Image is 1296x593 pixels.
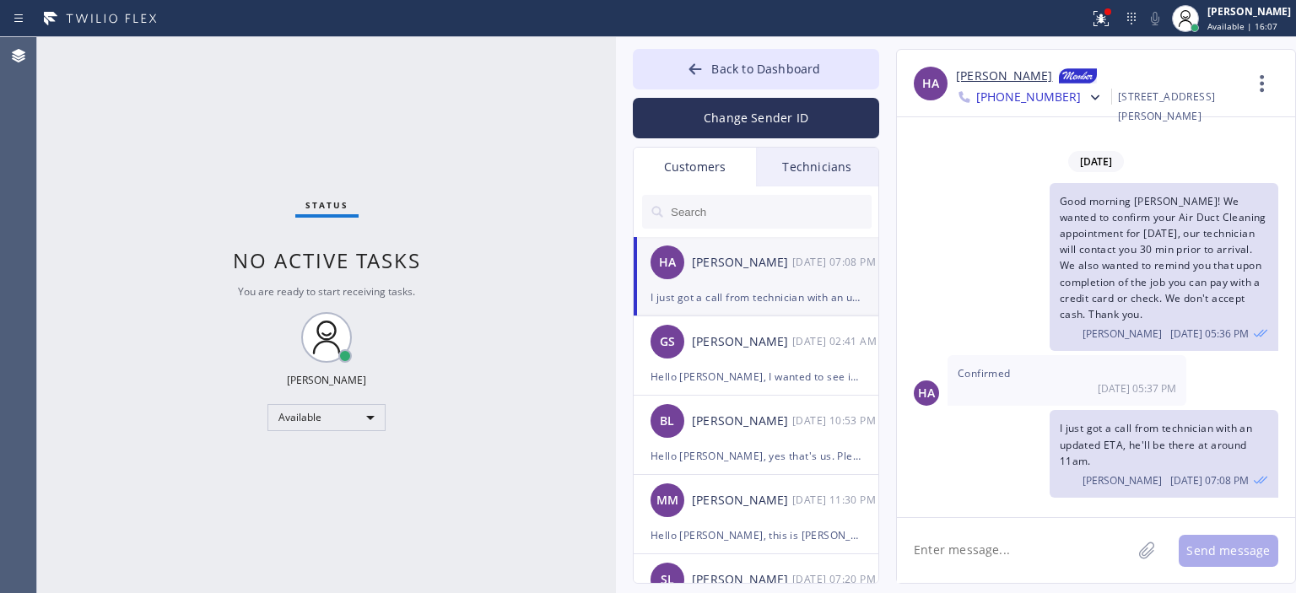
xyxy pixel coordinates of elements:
div: 08/14/2025 9:30 AM [792,490,880,509]
span: Status [305,199,348,211]
span: SL [661,570,674,590]
div: I just got a call from technician with an updated ETA, he'll be there at around 11am. [651,288,861,307]
div: [PERSON_NAME] [692,253,792,272]
span: Back to Dashboard [711,61,820,77]
span: I just got a call from technician with an updated ETA, he'll be there at around 11am. [1060,421,1252,467]
button: Mute [1143,7,1167,30]
div: 08/19/2025 9:36 AM [1050,183,1278,352]
span: HA [922,74,939,94]
span: [PERSON_NAME] [1083,326,1162,341]
span: Confirmed [958,366,1011,380]
div: Technicians [756,148,878,186]
button: Change Sender ID [633,98,879,138]
div: [PERSON_NAME] [692,491,792,510]
span: Available | 16:07 [1207,20,1277,32]
a: [PERSON_NAME] [956,67,1052,87]
div: [STREET_ADDRESS][PERSON_NAME] [1118,87,1242,126]
div: Hello [PERSON_NAME], I wanted to see if you have an update on Air Duct Cleaning proposal. Please ... [651,367,861,386]
span: [PERSON_NAME] [1083,473,1162,488]
div: 08/14/2025 9:20 AM [792,569,880,589]
span: No active tasks [233,246,421,274]
div: 08/18/2025 9:41 AM [792,332,880,351]
div: Hello [PERSON_NAME], this is [PERSON_NAME]. I wanted to follow up on Air Duct Cleaning service an... [651,526,861,545]
span: Good morning [PERSON_NAME]! We wanted to confirm your Air Duct Cleaning appointment for [DATE], o... [1060,194,1266,321]
div: [PERSON_NAME] [692,570,792,590]
span: [DATE] 05:36 PM [1170,326,1249,341]
div: 08/19/2025 9:37 AM [948,355,1186,406]
div: [PERSON_NAME] [287,373,366,387]
div: [PERSON_NAME] [1207,4,1291,19]
span: MM [656,491,678,510]
div: Customers [634,148,756,186]
div: [PERSON_NAME] [692,412,792,431]
span: HA [659,253,676,272]
span: GS [660,332,675,352]
span: [DATE] [1068,151,1124,172]
button: Back to Dashboard [633,49,879,89]
span: You are ready to start receiving tasks. [238,284,415,299]
div: Available [267,404,386,431]
span: HA [918,384,935,403]
span: BL [660,412,674,431]
span: [DATE] 07:08 PM [1170,473,1249,488]
input: Search [669,195,872,229]
div: 08/19/2025 9:08 AM [1050,410,1278,498]
div: 08/19/2025 9:08 AM [792,252,880,272]
button: Send message [1179,535,1278,567]
span: [PHONE_NUMBER] [976,89,1081,109]
div: Hello [PERSON_NAME], yes that's us. Please confirm if you'd like to have our technician [DATE] mo... [651,446,861,466]
span: [DATE] 05:37 PM [1098,381,1176,396]
div: [PERSON_NAME] [692,332,792,352]
div: 08/18/2025 9:53 AM [792,411,880,430]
